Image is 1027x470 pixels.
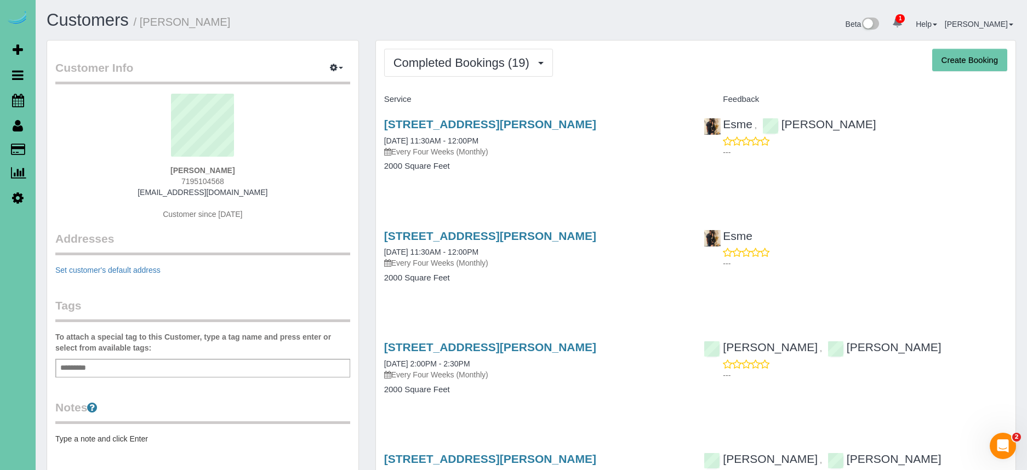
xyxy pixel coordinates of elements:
span: , [755,121,757,130]
legend: Notes [55,399,350,424]
img: Esme [704,118,721,135]
small: / [PERSON_NAME] [134,16,231,28]
a: [DATE] 11:30AM - 12:00PM [384,248,478,256]
p: --- [723,370,1007,381]
a: [EMAIL_ADDRESS][DOMAIN_NAME] [138,188,267,197]
span: 2 [1012,433,1021,442]
img: Automaid Logo [7,11,28,26]
h4: 2000 Square Feet [384,385,688,394]
a: Esme [704,230,752,242]
pre: Type a note and click Enter [55,433,350,444]
h4: 2000 Square Feet [384,273,688,283]
a: Esme [704,118,752,130]
a: Help [916,20,937,28]
p: Every Four Weeks (Monthly) [384,146,688,157]
a: [STREET_ADDRESS][PERSON_NAME] [384,452,596,465]
a: 1 [887,11,908,35]
p: --- [723,147,1007,158]
a: [STREET_ADDRESS][PERSON_NAME] [384,341,596,353]
a: [STREET_ADDRESS][PERSON_NAME] [384,230,596,242]
button: Completed Bookings (19) [384,49,553,77]
h4: Service [384,95,688,104]
a: [PERSON_NAME] [762,118,876,130]
a: [STREET_ADDRESS][PERSON_NAME] [384,118,596,130]
a: [PERSON_NAME] [945,20,1013,28]
h4: 2000 Square Feet [384,162,688,171]
p: --- [723,258,1007,269]
a: [DATE] 2:00PM - 2:30PM [384,359,470,368]
a: [PERSON_NAME] [828,341,942,353]
a: [PERSON_NAME] [704,452,818,465]
legend: Tags [55,297,350,322]
iframe: Intercom live chat [990,433,1016,459]
span: 7195104568 [181,177,224,186]
span: , [820,344,822,353]
button: Create Booking [932,49,1007,72]
strong: [PERSON_NAME] [170,166,235,175]
p: Every Four Weeks (Monthly) [384,369,688,380]
span: , [820,456,822,465]
p: Every Four Weeks (Monthly) [384,257,688,268]
a: Beta [846,20,880,28]
img: New interface [861,18,879,32]
label: To attach a special tag to this Customer, type a tag name and press enter or select from availabl... [55,331,350,353]
img: Esme [704,230,721,247]
a: Set customer's default address [55,266,161,274]
h4: Feedback [704,95,1007,104]
a: [PERSON_NAME] [828,452,942,465]
legend: Customer Info [55,60,350,84]
span: Completed Bookings (19) [393,56,535,70]
span: 1 [895,14,905,23]
a: Customers [47,10,129,30]
span: Customer since [DATE] [163,210,242,219]
a: [PERSON_NAME] [704,341,818,353]
a: [DATE] 11:30AM - 12:00PM [384,136,478,145]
